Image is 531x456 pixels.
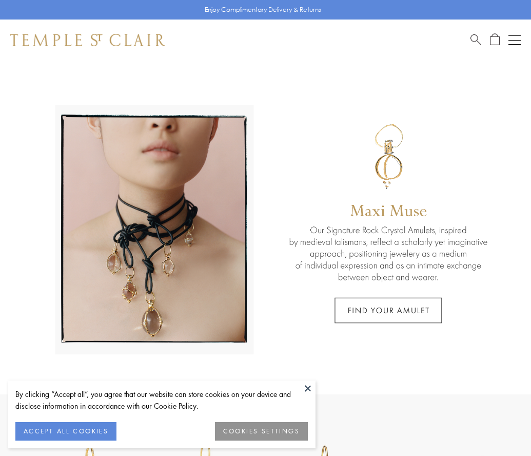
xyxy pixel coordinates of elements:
a: Open Shopping Bag [490,33,500,46]
div: By clicking “Accept all”, you agree that our website can store cookies on your device and disclos... [15,388,308,412]
button: Open navigation [508,34,521,46]
a: Search [470,33,481,46]
button: ACCEPT ALL COOKIES [15,422,116,441]
img: Temple St. Clair [10,34,165,46]
p: Enjoy Complimentary Delivery & Returns [205,5,321,15]
button: COOKIES SETTINGS [215,422,308,441]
